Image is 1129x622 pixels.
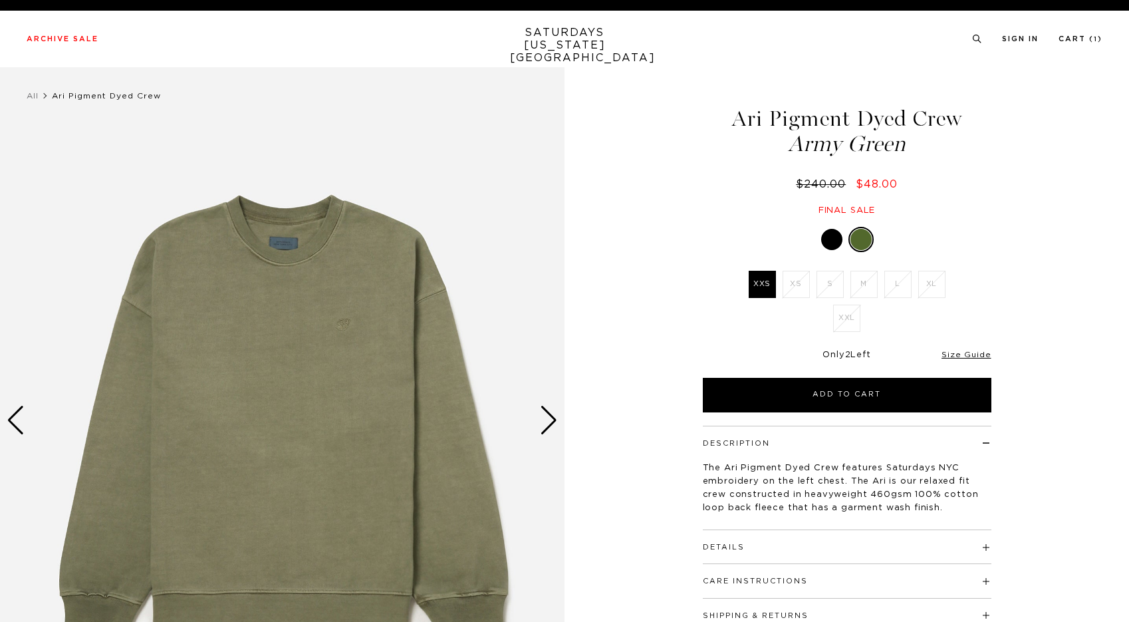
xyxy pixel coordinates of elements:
button: Description [703,440,770,447]
div: Previous slide [7,406,25,435]
button: Shipping & Returns [703,612,809,619]
del: $240.00 [796,179,851,190]
button: Care Instructions [703,577,808,585]
div: Next slide [540,406,558,435]
p: The Ari Pigment Dyed Crew features Saturdays NYC embroidery on the left chest. The Ari is our rel... [703,462,991,515]
button: Details [703,544,745,551]
span: Army Green [701,133,993,155]
div: Only Left [703,350,991,361]
span: 2 [845,351,851,359]
a: All [27,92,39,100]
a: Size Guide [941,351,991,359]
div: Final sale [701,205,993,216]
button: Add to Cart [703,378,991,412]
a: Sign In [1002,35,1039,43]
span: Ari Pigment Dyed Crew [52,92,161,100]
a: Cart (1) [1059,35,1102,43]
h1: Ari Pigment Dyed Crew [701,108,993,155]
a: Archive Sale [27,35,98,43]
small: 1 [1094,37,1098,43]
label: XXS [749,271,776,298]
a: SATURDAYS[US_STATE][GEOGRAPHIC_DATA] [510,27,620,65]
span: $48.00 [856,179,898,190]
